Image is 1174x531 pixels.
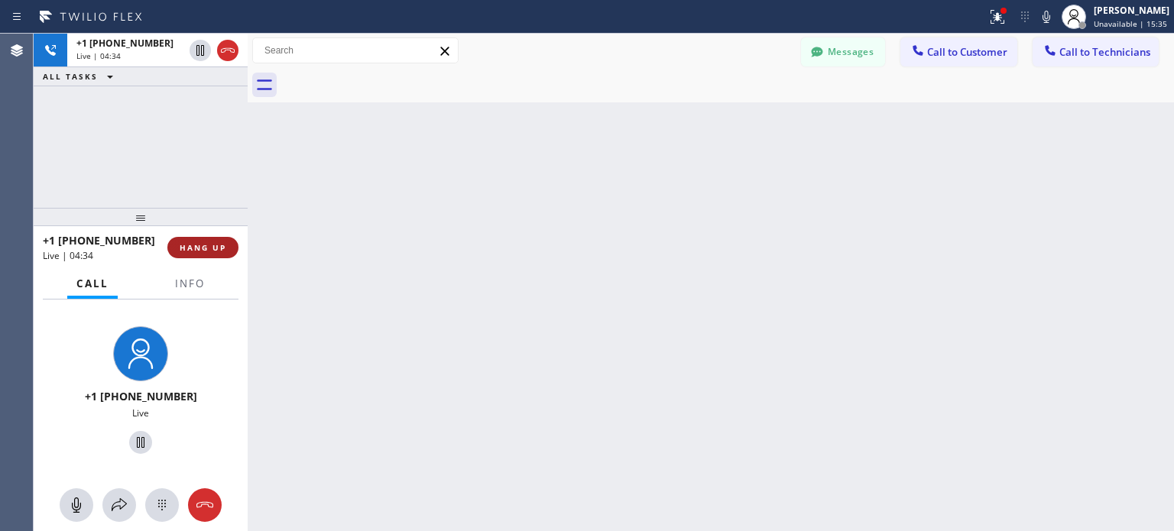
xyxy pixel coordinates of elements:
span: Unavailable | 15:35 [1094,18,1167,29]
button: Call [67,269,118,299]
button: Hang up [188,488,222,522]
span: Call [76,277,109,290]
span: Call to Customer [927,45,1007,59]
button: Mute [1036,6,1057,28]
span: ALL TASKS [43,71,98,82]
span: Call to Technicians [1059,45,1150,59]
span: HANG UP [180,242,226,253]
button: Mute [60,488,93,522]
button: Hold Customer [129,431,152,454]
span: +1 [PHONE_NUMBER] [76,37,174,50]
span: +1 [PHONE_NUMBER] [43,233,155,248]
span: Live | 04:34 [76,50,121,61]
input: Search [253,38,458,63]
button: ALL TASKS [34,67,128,86]
span: Live | 04:34 [43,249,93,262]
button: Info [166,269,214,299]
button: Call to Customer [900,37,1017,66]
button: Messages [801,37,885,66]
div: [PERSON_NAME] [1094,4,1169,17]
button: Hang up [217,40,238,61]
span: +1 [PHONE_NUMBER] [85,389,197,403]
span: Info [175,277,205,290]
button: Call to Technicians [1033,37,1159,66]
button: HANG UP [167,237,238,258]
button: Hold Customer [190,40,211,61]
button: Open directory [102,488,136,522]
span: Live [132,406,149,419]
button: Open dialpad [145,488,179,522]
